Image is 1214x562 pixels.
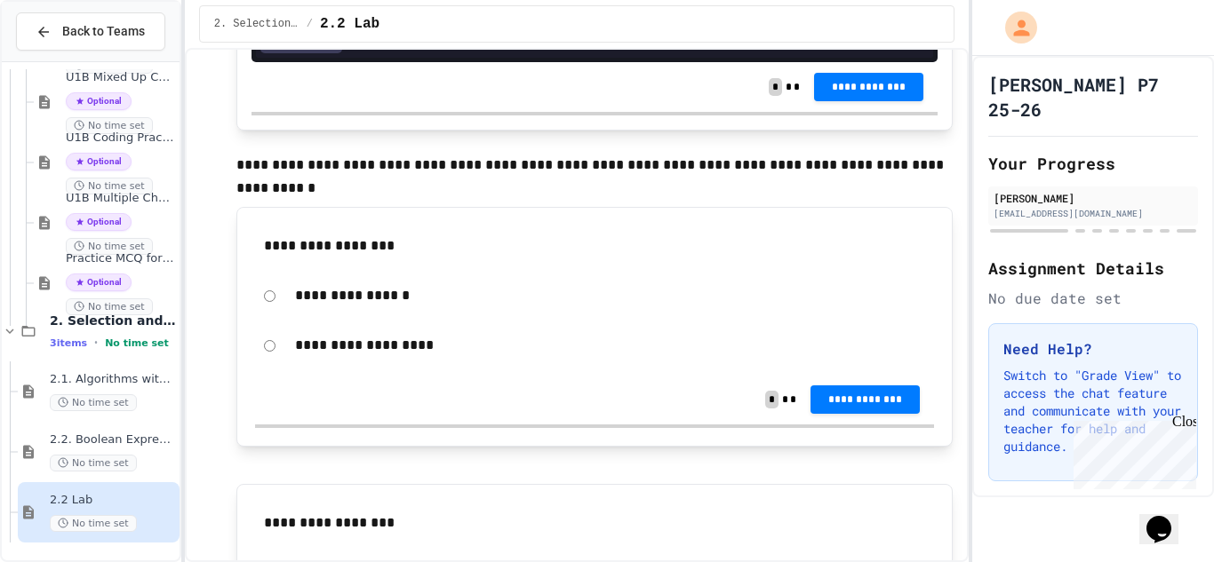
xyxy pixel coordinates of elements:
h2: Your Progress [988,151,1198,176]
div: [PERSON_NAME] [994,190,1193,206]
button: Back to Teams [16,12,165,51]
div: No due date set [988,288,1198,309]
span: Back to Teams [62,22,145,41]
p: Switch to "Grade View" to access the chat feature and communicate with your teacher for help and ... [1003,367,1183,455]
iframe: chat widget [1066,414,1196,489]
span: Optional [66,213,132,231]
span: 2.2 Lab [320,13,379,35]
span: Optional [66,92,132,110]
span: / [307,17,313,31]
h1: [PERSON_NAME] P7 25-26 [988,72,1198,122]
span: No time set [66,298,153,315]
span: Practice MCQ for Objects (1.12-1.14) [66,251,176,266]
div: My Account [986,7,1042,48]
iframe: chat widget [1139,491,1196,544]
span: 2.2 Lab [50,493,176,508]
span: 2.1. Algorithms with Selection and Repetition [50,372,176,387]
h2: Assignment Details [988,256,1198,281]
span: • [94,336,98,350]
span: 2.2. Boolean Expressions [50,432,176,447]
span: No time set [50,455,137,471]
span: No time set [50,515,137,532]
span: U1B Multiple Choice Exercises(1.9-1.15) [66,191,176,206]
span: 2. Selection and Iteration [50,313,176,328]
h3: Need Help? [1003,338,1183,360]
span: Optional [66,273,132,291]
span: Optional [66,153,132,170]
span: U1B Coding Practice(1.7-1.15) [66,131,176,146]
span: No time set [66,117,153,134]
span: No time set [66,178,153,194]
span: No time set [50,394,137,411]
div: Chat with us now!Close [7,7,123,113]
div: [EMAIL_ADDRESS][DOMAIN_NAME] [994,207,1193,220]
span: 3 items [50,337,87,349]
span: No time set [105,337,169,349]
span: 2. Selection and Iteration [214,17,300,31]
span: No time set [66,238,153,255]
span: U1B Mixed Up Code Practice 1b (1.7-1.15) [66,70,176,85]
